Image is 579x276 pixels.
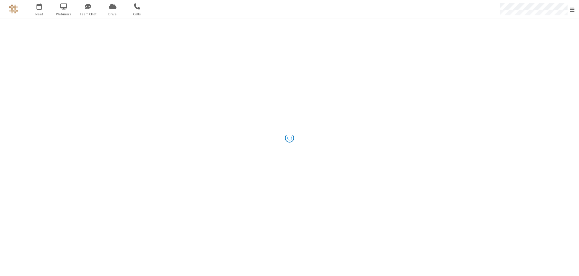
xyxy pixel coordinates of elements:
[126,11,148,17] span: Calls
[52,11,75,17] span: Webinars
[9,5,18,14] img: QA Selenium DO NOT DELETE OR CHANGE
[77,11,100,17] span: Team Chat
[28,11,51,17] span: Meet
[101,11,124,17] span: Drive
